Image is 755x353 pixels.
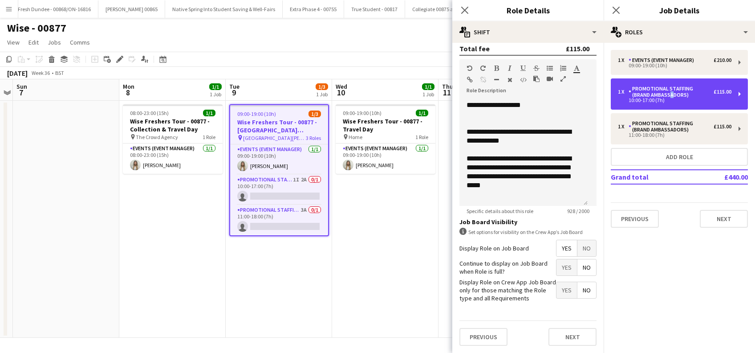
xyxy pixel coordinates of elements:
[123,144,223,174] app-card-role: Events (Event Manager)1/108:00-23:00 (15h)[PERSON_NAME]
[520,65,526,72] button: Underline
[577,259,596,275] span: No
[230,205,328,235] app-card-role: Promotional Staffing (Brand Ambassadors)3A0/111:00-18:00 (7h)
[48,38,61,46] span: Jobs
[459,228,597,236] div: Set options for visibility on the Crew App’s Job Board
[560,208,597,214] span: 928 / 2000
[467,65,473,72] button: Undo
[573,65,580,72] button: Text Color
[459,208,540,214] span: Specific details about this role
[316,83,328,90] span: 1/3
[560,65,566,72] button: Ordered List
[547,75,553,82] button: Insert video
[533,75,540,82] button: Paste as plain text
[136,134,178,140] span: The Crowd Agency
[316,91,328,98] div: 1 Job
[480,65,486,72] button: Redo
[507,76,513,83] button: Clear Formatting
[29,70,52,76] span: Week 36
[203,110,215,116] span: 1/1
[459,278,556,303] label: Display Role on Crew App Job Board only for those matching the Role type and all Requirements
[243,135,306,141] span: [GEOGRAPHIC_DATA][PERSON_NAME] Freshers
[230,118,328,134] h3: Wise Freshers Tour - 00877 - [GEOGRAPHIC_DATA][PERSON_NAME]
[714,123,731,130] div: £115.00
[210,91,221,98] div: 1 Job
[123,82,134,90] span: Mon
[533,65,540,72] button: Strikethrough
[459,218,597,226] h3: Job Board Visibility
[566,44,589,53] div: £115.00
[459,259,556,275] label: Continue to display on Job Board when Role is full?
[618,133,731,137] div: 11:00-18:00 (7h)
[349,134,362,140] span: Home
[334,87,347,98] span: 10
[336,82,347,90] span: Wed
[7,21,66,35] h1: Wise - 00877
[493,76,499,83] button: Horizontal Line
[442,82,453,90] span: Thu
[577,282,596,298] span: No
[70,38,90,46] span: Comms
[28,38,39,46] span: Edit
[714,89,731,95] div: £115.00
[604,4,755,16] h3: Job Details
[556,282,577,298] span: Yes
[611,170,695,184] td: Grand total
[336,104,435,174] app-job-card: 09:00-19:00 (10h)1/1Wise Freshers Tour - 00877 - Travel Day Home1 RoleEvents (Event Manager)1/109...
[611,148,748,166] button: Add role
[548,328,597,346] button: Next
[629,57,698,63] div: Events (Event Manager)
[283,0,344,18] button: Extra Phase 4 - 00755
[308,111,321,117] span: 1/3
[11,0,98,18] button: Fresh Dundee - 00868/ON-16816
[416,110,428,116] span: 1/1
[306,135,321,141] span: 3 Roles
[343,110,382,116] span: 09:00-19:00 (10h)
[467,76,473,83] button: Insert Link
[415,134,428,140] span: 1 Role
[629,86,714,98] div: Promotional Staffing (Brand Ambassadors)
[422,91,434,98] div: 1 Job
[556,240,577,256] span: Yes
[336,117,435,133] h3: Wise Freshers Tour - 00877 - Travel Day
[7,38,20,46] span: View
[547,65,553,72] button: Unordered List
[25,37,42,48] a: Edit
[228,87,239,98] span: 9
[560,75,566,82] button: Fullscreen
[165,0,283,18] button: Native Spring Into Student Saving & Well-Fairs
[98,0,165,18] button: [PERSON_NAME] 00865
[123,117,223,133] h3: Wise Freshers Tour - 00877 - Collection & Travel Day
[230,175,328,205] app-card-role: Promotional Staffing (Brand Ambassadors)1I2A0/110:00-17:00 (7h)
[611,210,659,228] button: Previous
[459,328,507,346] button: Previous
[123,104,223,174] div: 08:00-23:00 (15h)1/1Wise Freshers Tour - 00877 - Collection & Travel Day The Crowd Agency1 RoleEv...
[577,240,596,256] span: No
[66,37,93,48] a: Comms
[237,111,276,117] span: 09:00-19:00 (10h)
[344,0,405,18] button: True Student - 00817
[209,83,222,90] span: 1/1
[15,87,27,98] span: 7
[700,210,748,228] button: Next
[604,21,755,43] div: Roles
[507,65,513,72] button: Italic
[44,37,65,48] a: Jobs
[629,120,714,133] div: Promotional Staffing (Brand Ambassadors)
[441,87,453,98] span: 11
[618,123,629,130] div: 1 x
[452,4,604,16] h3: Role Details
[714,57,731,63] div: £210.00
[618,57,629,63] div: 1 x
[16,82,27,90] span: Sun
[618,89,629,95] div: 1 x
[493,65,499,72] button: Bold
[229,82,239,90] span: Tue
[55,70,64,76] div: BST
[229,104,329,236] app-job-card: 09:00-19:00 (10h)1/3Wise Freshers Tour - 00877 - [GEOGRAPHIC_DATA][PERSON_NAME] [GEOGRAPHIC_DATA]...
[336,144,435,174] app-card-role: Events (Event Manager)1/109:00-19:00 (10h)[PERSON_NAME]
[405,0,491,18] button: Collegiate 00875 and ON-16346
[459,44,490,53] div: Total fee
[203,134,215,140] span: 1 Role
